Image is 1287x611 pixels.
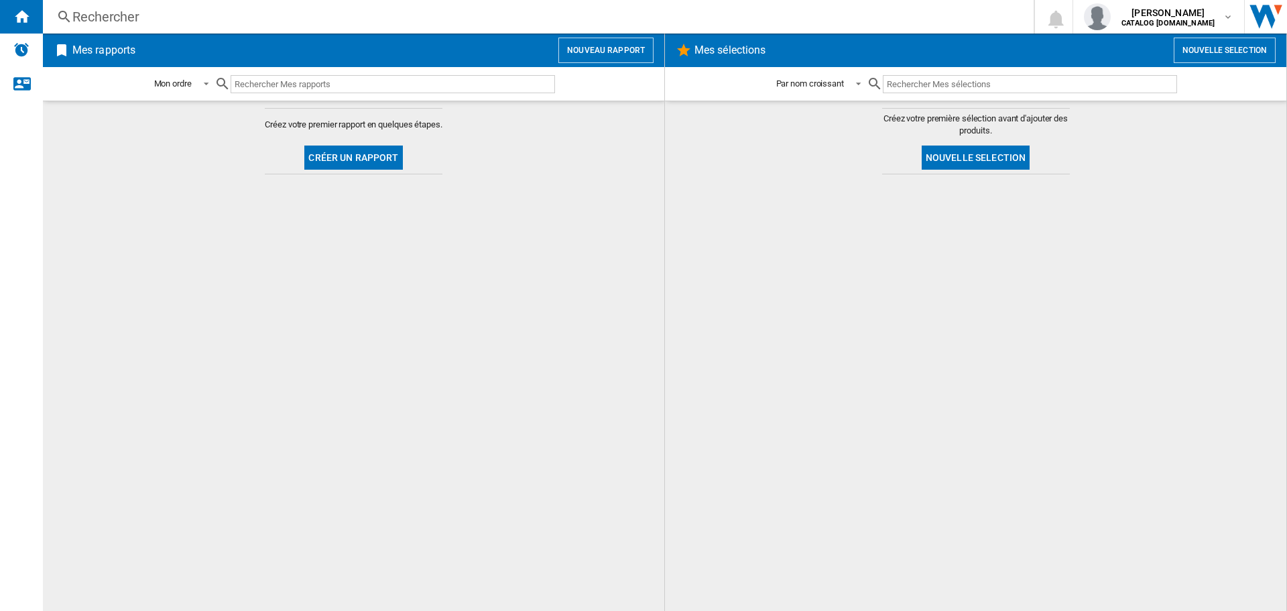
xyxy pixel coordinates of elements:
h2: Mes rapports [70,38,138,63]
button: Nouveau rapport [558,38,654,63]
div: Rechercher [72,7,999,26]
span: [PERSON_NAME] [1121,6,1215,19]
b: CATALOG [DOMAIN_NAME] [1121,19,1215,27]
button: Nouvelle selection [1174,38,1276,63]
div: Par nom croissant [776,78,844,89]
button: Créer un rapport [304,146,402,170]
h2: Mes sélections [692,38,768,63]
input: Rechercher Mes sélections [883,75,1177,93]
img: profile.jpg [1084,3,1111,30]
div: Mon ordre [154,78,192,89]
span: Créez votre premier rapport en quelques étapes. [265,119,442,131]
img: alerts-logo.svg [13,42,29,58]
button: Nouvelle selection [922,146,1030,170]
span: Créez votre première sélection avant d'ajouter des produits. [882,113,1070,137]
input: Rechercher Mes rapports [231,75,555,93]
